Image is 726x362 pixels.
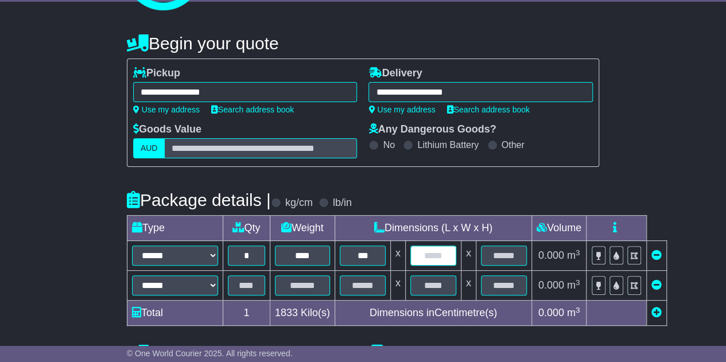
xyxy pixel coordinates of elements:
span: m [567,307,580,318]
h4: Begin your quote [127,34,599,53]
label: Pickup [133,67,180,80]
a: Remove this item [651,279,662,291]
td: x [390,241,405,271]
a: Remove this item [651,250,662,261]
td: Qty [223,216,270,241]
sup: 3 [576,248,580,257]
td: x [390,271,405,301]
td: Type [127,216,223,241]
span: 0.000 [538,250,564,261]
a: Search address book [211,105,294,114]
td: x [461,241,476,271]
td: Volume [531,216,586,241]
a: Use my address [368,105,435,114]
a: Search address book [447,105,530,114]
td: Weight [270,216,335,241]
span: m [567,250,580,261]
sup: 3 [576,306,580,314]
td: Total [127,301,223,326]
sup: 3 [576,278,580,287]
td: 1 [223,301,270,326]
h4: Package details | [127,190,271,209]
label: lb/in [333,197,352,209]
label: Lithium Battery [417,139,479,150]
td: Kilo(s) [270,301,335,326]
label: Goods Value [133,123,201,136]
label: kg/cm [285,197,313,209]
label: No [383,139,394,150]
td: Dimensions (L x W x H) [335,216,531,241]
label: Any Dangerous Goods? [368,123,496,136]
a: Use my address [133,105,200,114]
a: Add new item [651,307,662,318]
span: 1833 [275,307,298,318]
label: AUD [133,138,165,158]
td: Dimensions in Centimetre(s) [335,301,531,326]
span: © One World Courier 2025. All rights reserved. [127,349,293,358]
label: Other [502,139,525,150]
label: Delivery [368,67,422,80]
span: m [567,279,580,291]
span: 0.000 [538,307,564,318]
span: 0.000 [538,279,564,291]
td: x [461,271,476,301]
